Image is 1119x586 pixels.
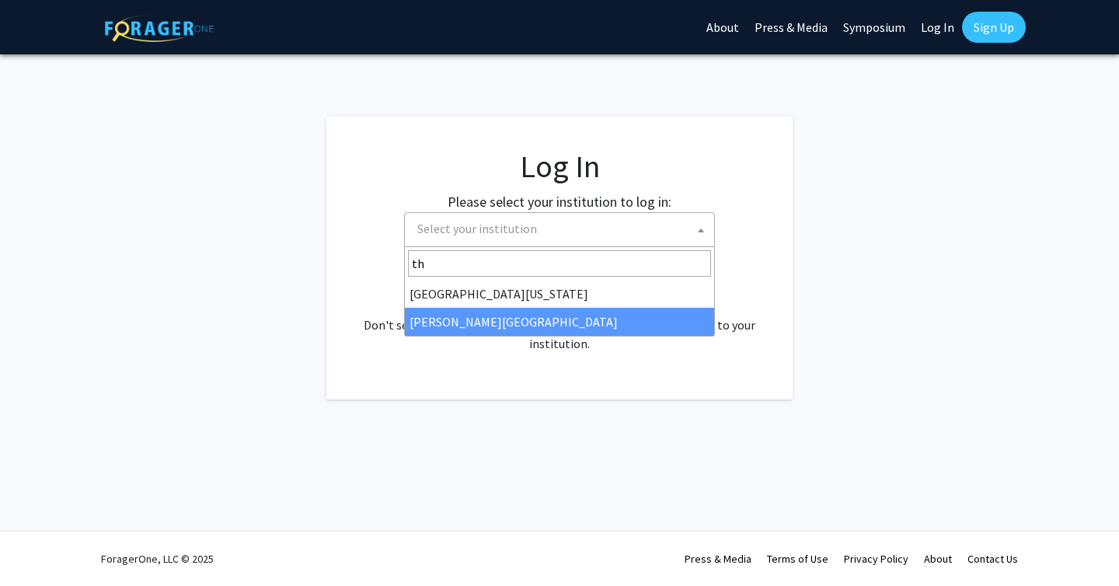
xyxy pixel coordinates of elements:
[685,552,751,566] a: Press & Media
[844,552,908,566] a: Privacy Policy
[408,250,711,277] input: Search
[357,278,762,353] div: No account? . Don't see your institution? about bringing ForagerOne to your institution.
[962,12,1026,43] a: Sign Up
[448,191,671,212] label: Please select your institution to log in:
[101,532,214,586] div: ForagerOne, LLC © 2025
[404,212,715,247] span: Select your institution
[967,552,1018,566] a: Contact Us
[767,552,828,566] a: Terms of Use
[357,148,762,185] h1: Log In
[417,221,537,236] span: Select your institution
[405,280,714,308] li: [GEOGRAPHIC_DATA][US_STATE]
[924,552,952,566] a: About
[405,308,714,336] li: [PERSON_NAME][GEOGRAPHIC_DATA]
[12,516,66,574] iframe: Chat
[105,15,214,42] img: ForagerOne Logo
[411,213,714,245] span: Select your institution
